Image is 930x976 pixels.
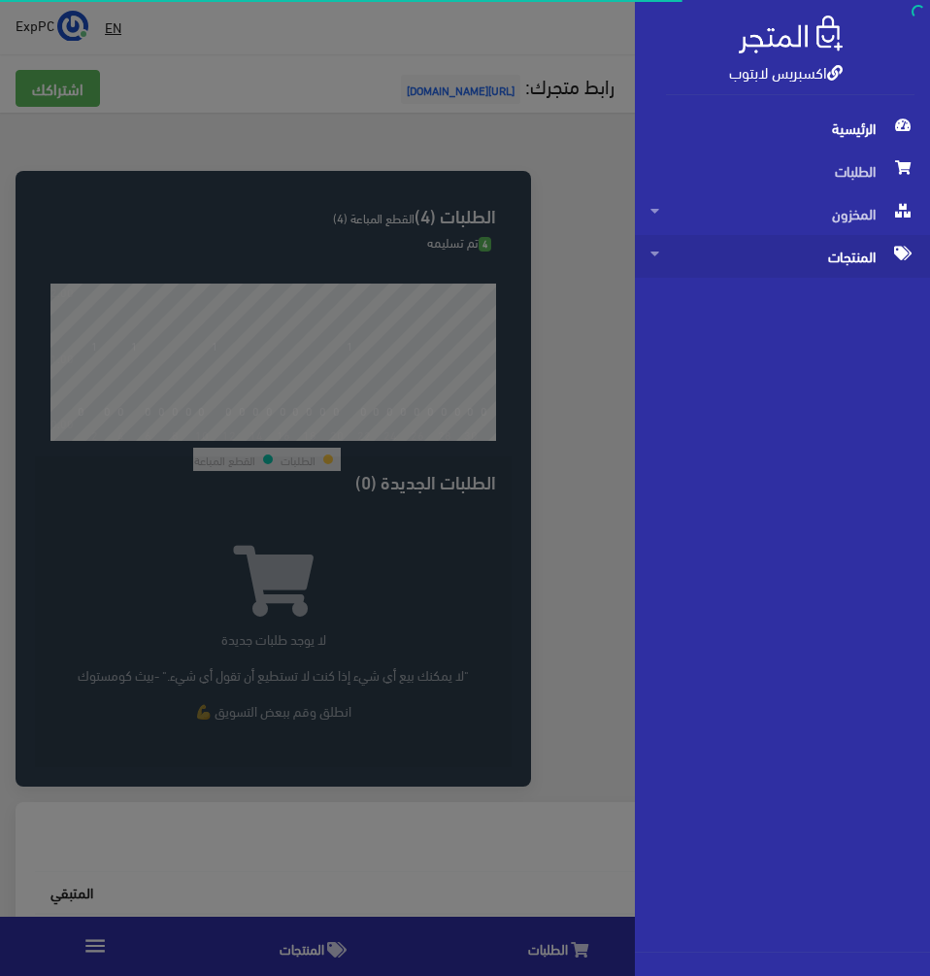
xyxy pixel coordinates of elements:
a: الرئيسية [635,107,930,150]
span: المخزون [650,192,914,235]
span: الطلبات [650,150,914,192]
a: الطلبات [635,150,930,192]
img: . [739,16,843,53]
a: المخزون [635,192,930,235]
a: اكسبريس لابتوب [729,57,843,85]
span: المنتجات [650,235,914,278]
span: الرئيسية [650,107,914,150]
a: المنتجات [635,235,930,278]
